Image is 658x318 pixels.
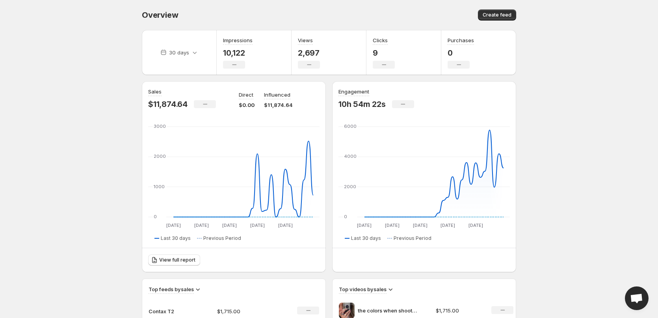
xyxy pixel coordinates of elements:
text: 6000 [344,123,357,129]
span: View full report [159,257,195,263]
p: $11,874.64 [264,101,293,109]
a: Open chat [625,286,649,310]
h3: Purchases [448,36,474,44]
h3: Views [298,36,313,44]
span: Last 30 days [351,235,381,241]
text: [DATE] [250,223,265,228]
text: 0 [154,214,157,219]
p: $11,874.64 [148,99,188,109]
p: 0 [448,48,474,58]
text: 0 [344,214,347,219]
text: [DATE] [194,223,209,228]
p: 10,122 [223,48,253,58]
text: 3000 [154,123,166,129]
p: 2,697 [298,48,320,58]
p: Direct [239,91,253,99]
span: Overview [142,10,178,20]
h3: Engagement [338,88,369,95]
text: [DATE] [413,223,428,228]
h3: Top feeds by sales [149,285,194,293]
p: 10h 54m 22s [338,99,386,109]
text: [DATE] [357,223,372,228]
p: $1,715.00 [217,307,273,315]
button: Create feed [478,9,516,21]
h3: Clicks [373,36,388,44]
text: [DATE] [468,223,483,228]
p: $0.00 [239,101,255,109]
h3: Sales [148,88,162,95]
p: 9 [373,48,395,58]
span: Previous Period [203,235,241,241]
text: [DATE] [385,223,400,228]
p: $1,715.00 [436,307,482,314]
text: [DATE] [222,223,237,228]
text: [DATE] [278,223,293,228]
text: [DATE] [166,223,181,228]
a: View full report [148,254,200,266]
span: Last 30 days [161,235,191,241]
text: 1000 [154,184,165,189]
text: [DATE] [441,223,455,228]
text: 2000 [154,153,166,159]
text: 4000 [344,153,357,159]
h3: Impressions [223,36,253,44]
span: Create feed [483,12,511,18]
p: Influenced [264,91,290,99]
h3: Top videos by sales [339,285,387,293]
p: the colors when shooting on film in summer onfilm contaxt2 35mm [358,307,417,314]
span: Previous Period [394,235,431,241]
p: 30 days [169,49,189,56]
text: 2000 [344,184,356,189]
p: Contax T2 [149,307,188,315]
